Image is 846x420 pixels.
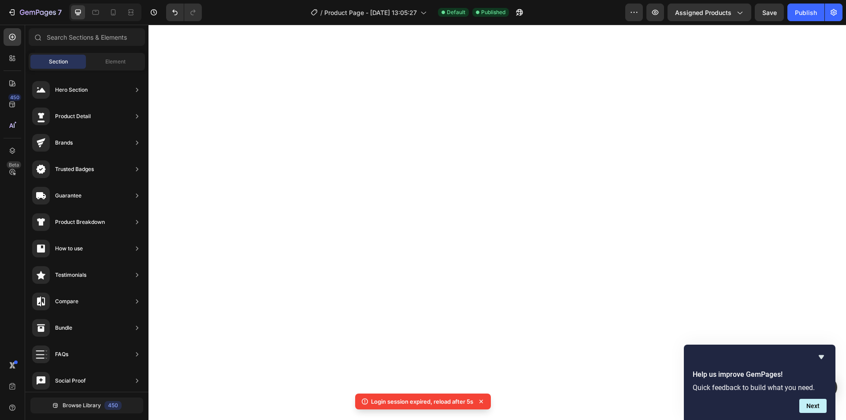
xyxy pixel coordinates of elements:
span: Save [762,9,777,16]
div: Social Proof [55,376,86,385]
span: Browse Library [63,401,101,409]
p: Quick feedback to build what you need. [693,383,827,392]
span: Section [49,58,68,66]
button: Hide survey [816,352,827,362]
p: 7 [58,7,62,18]
div: Help us improve GemPages! [693,352,827,413]
div: FAQs [55,350,68,359]
button: Save [755,4,784,21]
div: Guarantee [55,191,82,200]
div: Undo/Redo [166,4,202,21]
div: Trusted Badges [55,165,94,174]
span: Default [447,8,465,16]
div: Product Detail [55,112,91,121]
div: Compare [55,297,78,306]
iframe: Design area [148,25,846,420]
span: Product Page - [DATE] 13:05:27 [324,8,417,17]
span: Element [105,58,126,66]
div: Brands [55,138,73,147]
button: Browse Library450 [30,398,143,413]
div: Publish [795,8,817,17]
div: 450 [8,94,21,101]
div: 450 [104,401,122,410]
div: Bundle [55,323,72,332]
div: Product Breakdown [55,218,105,227]
div: Testimonials [55,271,86,279]
button: Assigned Products [668,4,751,21]
h2: Help us improve GemPages! [693,369,827,380]
span: Published [481,8,505,16]
input: Search Sections & Elements [29,28,145,46]
span: Assigned Products [675,8,731,17]
span: / [320,8,323,17]
div: How to use [55,244,83,253]
button: 7 [4,4,66,21]
div: Hero Section [55,85,88,94]
button: Next question [799,399,827,413]
div: Beta [7,161,21,168]
button: Publish [787,4,824,21]
p: Login session expired, reload after 5s [371,397,473,406]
